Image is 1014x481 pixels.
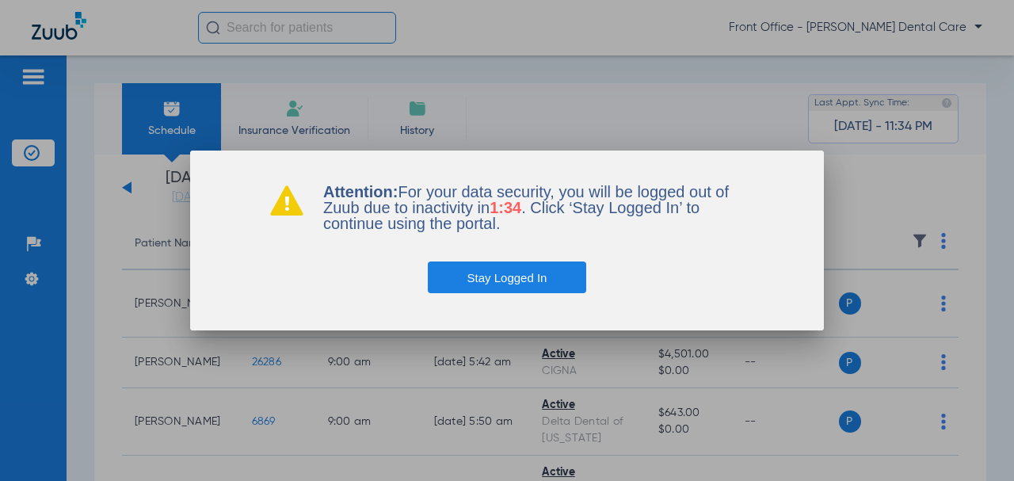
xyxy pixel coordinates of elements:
[935,405,1014,481] iframe: Chat Widget
[323,183,398,200] b: Attention:
[428,261,587,293] button: Stay Logged In
[490,199,521,216] span: 1:34
[269,184,304,216] img: warning
[323,184,745,231] p: For your data security, you will be logged out of Zuub due to inactivity in . Click ‘Stay Logged ...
